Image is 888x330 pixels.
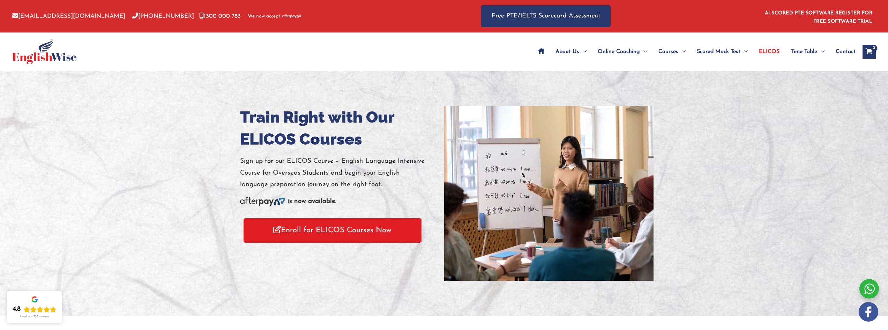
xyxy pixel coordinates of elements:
[691,39,753,64] a: Scored Mock TestMenu Toggle
[240,106,439,150] h1: Train Right with Our ELICOS Courses
[20,315,50,319] div: Read our 723 reviews
[640,39,647,64] span: Menu Toggle
[199,13,241,19] a: 1300 000 783
[863,45,876,59] a: View Shopping Cart, empty
[592,39,653,64] a: Online CoachingMenu Toggle
[240,155,439,190] p: Sign up for our ELICOS Course – English Language Intensive Course for Overseas Students and begin...
[740,39,748,64] span: Menu Toggle
[697,39,740,64] span: Scored Mock Test
[248,13,280,20] span: We now accept
[759,39,779,64] span: ELICOS
[859,302,878,322] img: white-facebook.png
[658,39,678,64] span: Courses
[579,39,587,64] span: Menu Toggle
[653,39,691,64] a: CoursesMenu Toggle
[753,39,785,64] a: ELICOS
[817,39,824,64] span: Menu Toggle
[12,39,77,64] img: cropped-ew-logo
[785,39,830,64] a: Time TableMenu Toggle
[791,39,817,64] span: Time Table
[481,5,611,27] a: Free PTE/IELTS Scorecard Assessment
[836,39,856,64] span: Contact
[678,39,686,64] span: Menu Toggle
[282,14,301,18] img: Afterpay-Logo
[532,39,856,64] nav: Site Navigation: Main Menu
[240,197,285,206] img: Afterpay-Logo
[13,305,21,314] div: 4.8
[132,13,194,19] a: [PHONE_NUMBER]
[13,305,57,314] div: Rating: 4.8 out of 5
[244,218,421,242] a: Enroll for ELICOS Courses Now
[598,39,640,64] span: Online Coaching
[830,39,856,64] a: Contact
[288,198,336,205] b: is now available.
[555,39,579,64] span: About Us
[761,5,876,28] aside: Header Widget 1
[550,39,592,64] a: About UsMenu Toggle
[765,10,873,24] a: AI SCORED PTE SOFTWARE REGISTER FOR FREE SOFTWARE TRIAL
[12,13,125,19] a: [EMAIL_ADDRESS][DOMAIN_NAME]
